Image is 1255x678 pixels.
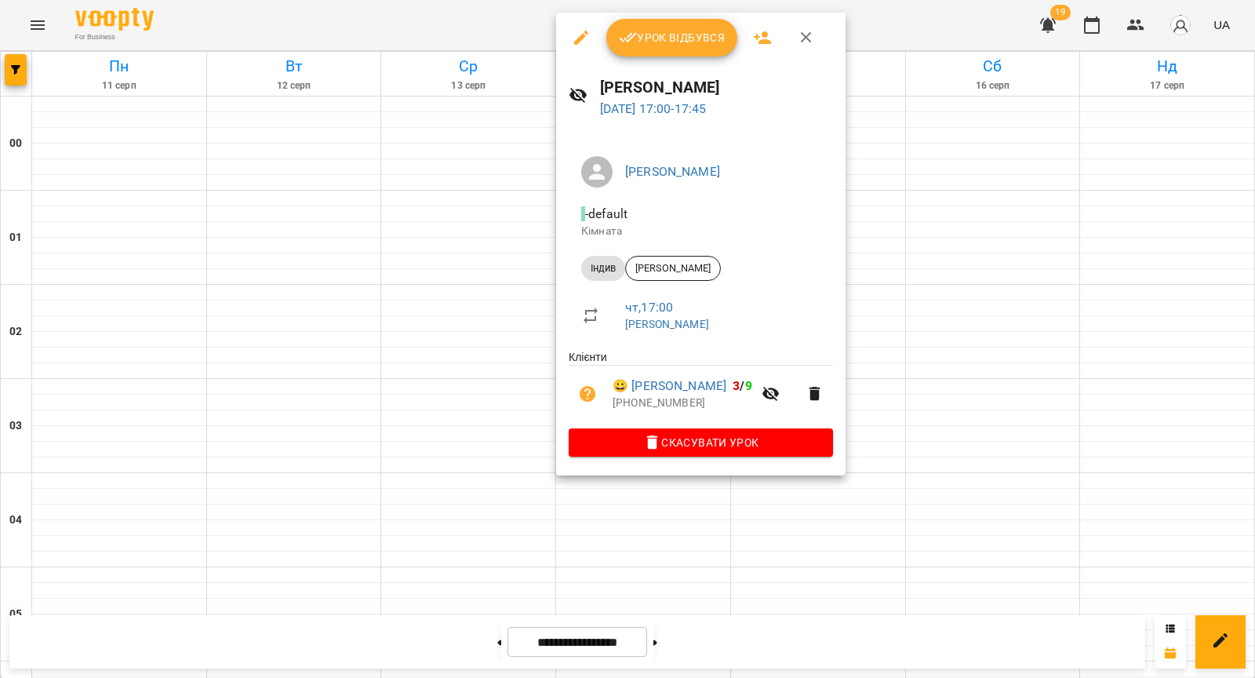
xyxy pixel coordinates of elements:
button: Урок відбувся [606,19,738,56]
span: Індив [581,261,625,275]
div: [PERSON_NAME] [625,256,721,281]
a: чт , 17:00 [625,300,673,315]
span: 3 [733,378,740,393]
h6: [PERSON_NAME] [600,75,834,100]
ul: Клієнти [569,349,833,428]
span: [PERSON_NAME] [626,261,720,275]
p: Кімната [581,224,820,239]
span: Урок відбувся [619,28,726,47]
a: [PERSON_NAME] [625,318,709,330]
span: 9 [745,378,752,393]
span: - default [581,206,631,221]
button: Візит ще не сплачено. Додати оплату? [569,375,606,413]
button: Скасувати Урок [569,428,833,457]
b: / [733,378,751,393]
a: 😀 [PERSON_NAME] [613,377,726,395]
span: Скасувати Урок [581,433,820,452]
a: [PERSON_NAME] [625,164,720,179]
a: [DATE] 17:00-17:45 [600,101,707,116]
p: [PHONE_NUMBER] [613,395,752,411]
